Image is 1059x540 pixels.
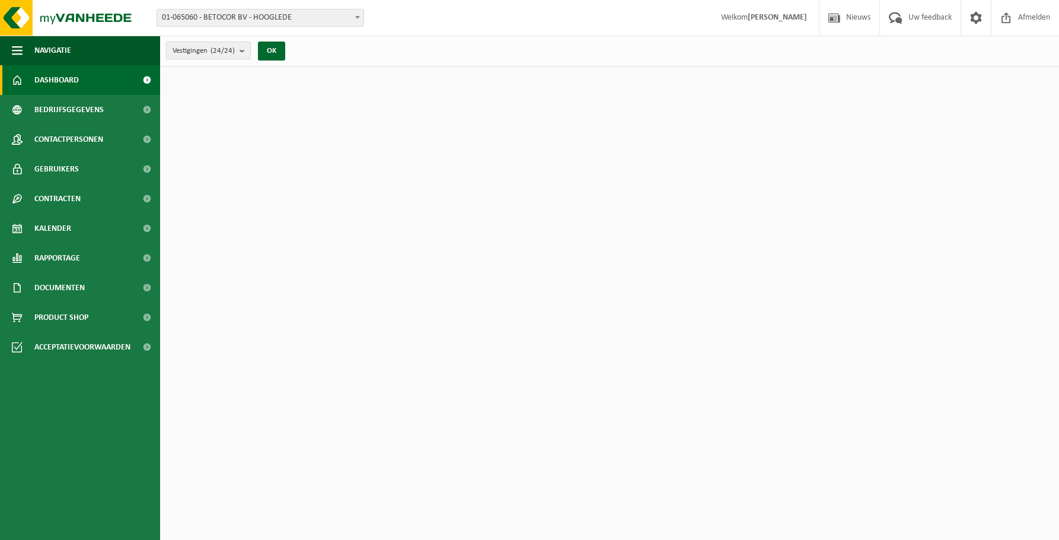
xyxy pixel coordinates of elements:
[748,13,807,22] strong: [PERSON_NAME]
[34,154,79,184] span: Gebruikers
[34,125,103,154] span: Contactpersonen
[34,65,79,95] span: Dashboard
[34,184,81,214] span: Contracten
[34,36,71,65] span: Navigatie
[34,332,130,362] span: Acceptatievoorwaarden
[157,9,363,26] span: 01-065060 - BETOCOR BV - HOOGLEDE
[157,9,364,27] span: 01-065060 - BETOCOR BV - HOOGLEDE
[34,95,104,125] span: Bedrijfsgegevens
[166,42,251,59] button: Vestigingen(24/24)
[34,273,85,303] span: Documenten
[210,47,235,55] count: (24/24)
[258,42,285,61] button: OK
[173,42,235,60] span: Vestigingen
[34,303,88,332] span: Product Shop
[34,214,71,243] span: Kalender
[34,243,80,273] span: Rapportage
